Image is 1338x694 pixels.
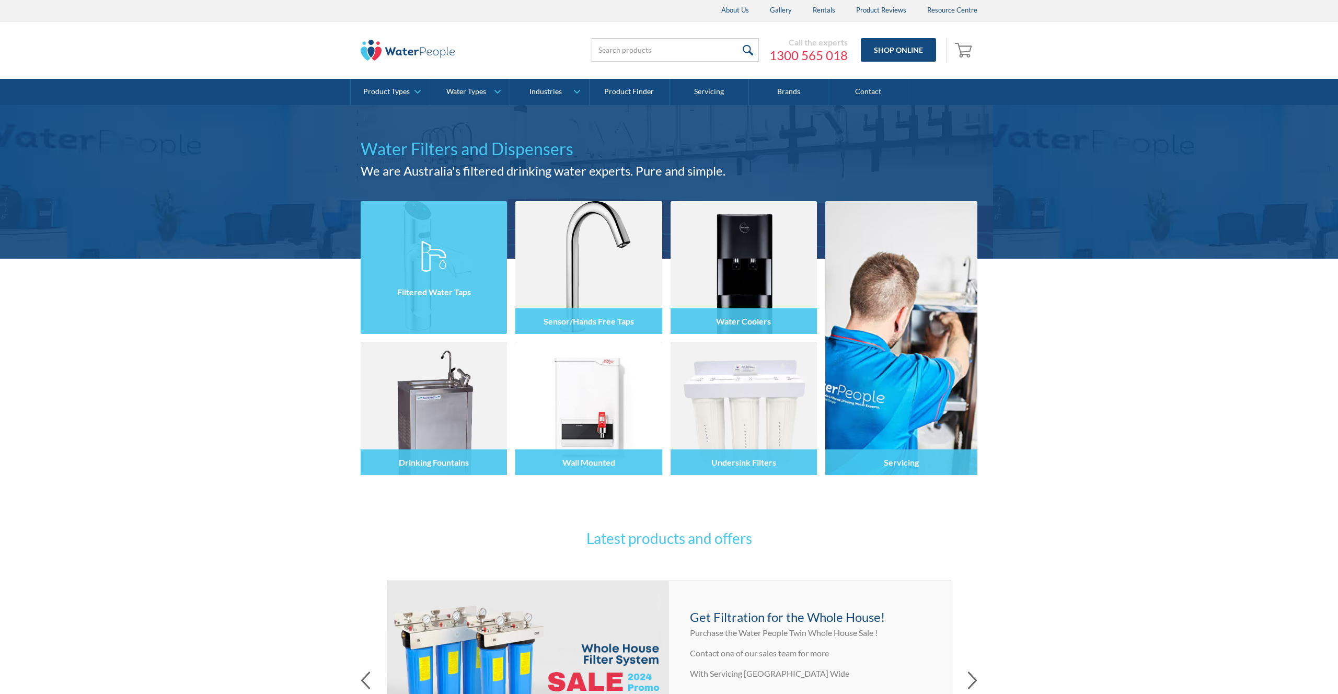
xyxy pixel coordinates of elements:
input: Search products [592,38,759,62]
p: With Servicing [GEOGRAPHIC_DATA] Wide [690,667,930,680]
div: Call the experts [769,37,848,48]
h4: Filtered Water Taps [397,287,471,297]
img: Water Coolers [671,201,817,334]
h4: Wall Mounted [562,457,615,467]
h4: Undersink Filters [711,457,776,467]
a: Brands [749,79,828,105]
a: Servicing [670,79,749,105]
a: 1300 565 018 [769,48,848,63]
p: Contact one of our sales team for more [690,647,930,660]
img: Wall Mounted [515,342,662,475]
div: Industries [529,87,562,96]
h4: Sensor/Hands Free Taps [544,316,634,326]
a: Contact [828,79,908,105]
h4: Get Filtration for the Whole House! [690,608,930,627]
p: Purchase the Water People Twin Whole House Sale ! [690,627,930,639]
a: Industries [510,79,589,105]
img: Undersink Filters [671,342,817,475]
img: Sensor/Hands Free Taps [515,201,662,334]
img: Filtered Water Taps [361,201,507,334]
h4: Servicing [884,457,919,467]
img: Drinking Fountains [361,342,507,475]
div: Product Types [363,87,410,96]
div: Water Types [446,87,486,96]
a: Product Finder [590,79,669,105]
img: The Water People [361,40,455,61]
h4: Water Coolers [716,316,771,326]
a: Shop Online [861,38,936,62]
a: Open empty cart [952,38,977,63]
img: shopping cart [955,41,975,58]
h4: Drinking Fountains [399,457,469,467]
a: Water Types [430,79,509,105]
a: Product Types [351,79,430,105]
h3: Latest products and offers [465,527,873,549]
a: Servicing [825,201,977,475]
